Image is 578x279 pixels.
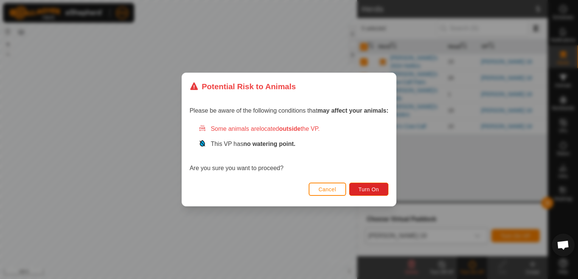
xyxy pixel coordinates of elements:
[309,183,346,196] button: Cancel
[243,141,295,147] strong: no watering point.
[279,126,301,132] strong: outside
[349,183,388,196] button: Turn On
[259,126,320,132] span: located the VP.
[211,141,295,147] span: This VP has
[190,81,296,92] div: Potential Risk to Animals
[190,124,388,173] div: Are you sure you want to proceed?
[317,107,388,114] strong: may affect your animals:
[199,124,388,133] div: Some animals are
[359,186,379,192] span: Turn On
[319,186,336,192] span: Cancel
[190,107,388,114] span: Please be aware of the following conditions that
[552,234,575,256] div: Open chat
